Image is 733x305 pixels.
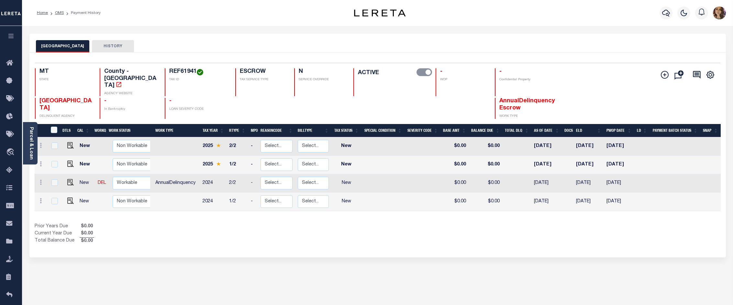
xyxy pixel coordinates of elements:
[248,137,258,156] td: -
[77,174,95,193] td: New
[248,174,258,193] td: -
[216,143,221,148] img: Star.svg
[240,68,287,75] h4: ESCROW
[531,193,562,211] td: [DATE]
[60,124,75,137] th: DTLS
[92,40,134,52] button: HISTORY
[104,91,157,96] p: AGENCY WEBSITE
[440,124,469,137] th: Base Amt: activate to sort column ascending
[469,193,502,211] td: $0.00
[106,124,150,137] th: Work Status
[153,174,200,193] td: AnnualDelinquency
[64,10,101,16] li: Payment History
[227,174,248,193] td: 2/2
[39,114,92,119] p: DELINQUENT AGENCY
[55,11,64,15] a: OMS
[531,174,562,193] td: [DATE]
[35,230,80,237] td: Current Year Due
[248,156,258,174] td: -
[604,174,634,193] td: [DATE]
[469,156,502,174] td: $0.00
[562,124,573,137] th: Docs
[80,238,94,245] span: $0.00
[573,124,604,137] th: ELD: activate to sort column ascending
[98,181,106,185] a: DEL
[354,9,406,17] img: logo-dark.svg
[499,114,552,119] p: WORK TYPE
[299,68,346,75] h4: N
[200,137,227,156] td: 2025
[331,156,361,174] td: New
[216,162,221,166] img: Star.svg
[531,137,562,156] td: [DATE]
[604,156,634,174] td: [DATE]
[80,230,94,237] span: $0.00
[499,98,555,111] span: AnnualDelinquency Escrow
[77,193,95,211] td: New
[331,174,361,193] td: New
[248,124,258,137] th: MPO
[77,137,95,156] td: New
[200,156,227,174] td: 2025
[331,124,361,137] th: Tax Status: activate to sort column ascending
[35,237,80,244] td: Total Balance Due
[573,156,604,174] td: [DATE]
[92,124,106,137] th: WorkQ
[227,137,248,156] td: 2/2
[604,124,634,137] th: PWOP Date: activate to sort column ascending
[440,69,442,74] span: -
[169,107,228,112] p: LOAN SEVERITY CODE
[200,174,227,193] td: 2024
[47,124,60,137] th: &nbsp;
[258,124,295,137] th: ReasonCode: activate to sort column ascending
[440,137,469,156] td: $0.00
[240,77,287,82] p: TAX SERVICE TYPE
[227,156,248,174] td: 1/2
[531,124,562,137] th: As of Date: activate to sort column ascending
[35,223,80,230] td: Prior Years Due
[169,68,228,75] h4: REF61941
[331,193,361,211] td: New
[469,137,502,156] td: $0.00
[29,127,33,160] a: Parcel & Loan
[104,107,157,112] p: In Bankruptcy
[39,77,92,82] p: STATE
[153,124,200,137] th: Work Type
[227,193,248,211] td: 1/2
[531,156,562,174] td: [DATE]
[440,156,469,174] td: $0.00
[200,193,227,211] td: 2024
[295,124,331,137] th: BillType: activate to sort column ascending
[77,156,95,174] td: New
[405,124,440,137] th: Severity Code: activate to sort column ascending
[469,174,502,193] td: $0.00
[6,148,17,157] i: travel_explore
[227,124,248,137] th: RType: activate to sort column ascending
[440,77,487,82] p: WOP
[634,124,650,137] th: LD: activate to sort column ascending
[573,193,604,211] td: [DATE]
[75,124,92,137] th: CAL: activate to sort column ascending
[299,77,346,82] p: SERVICE OVERRIDE
[604,193,634,211] td: [DATE]
[39,68,92,75] h4: MT
[469,124,502,137] th: Balance Due: activate to sort column ascending
[169,77,228,82] p: TAX ID
[36,40,89,52] button: [GEOGRAPHIC_DATA]
[502,124,531,137] th: Total DLQ: activate to sort column ascending
[700,124,721,137] th: SNAP: activate to sort column ascending
[35,124,47,137] th: &nbsp;&nbsp;&nbsp;&nbsp;&nbsp;&nbsp;&nbsp;&nbsp;&nbsp;&nbsp;
[361,124,405,137] th: Special Condition: activate to sort column ascending
[358,68,379,77] label: ACTIVE
[331,137,361,156] td: New
[499,77,552,82] p: Confidential Property
[80,223,94,230] span: $0.00
[104,98,106,104] span: -
[499,69,502,74] span: -
[104,68,157,89] h4: County - [GEOGRAPHIC_DATA]
[169,98,172,104] span: -
[440,193,469,211] td: $0.00
[200,124,227,137] th: Tax Year: activate to sort column ascending
[39,98,92,111] span: [GEOGRAPHIC_DATA]
[37,11,48,15] a: Home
